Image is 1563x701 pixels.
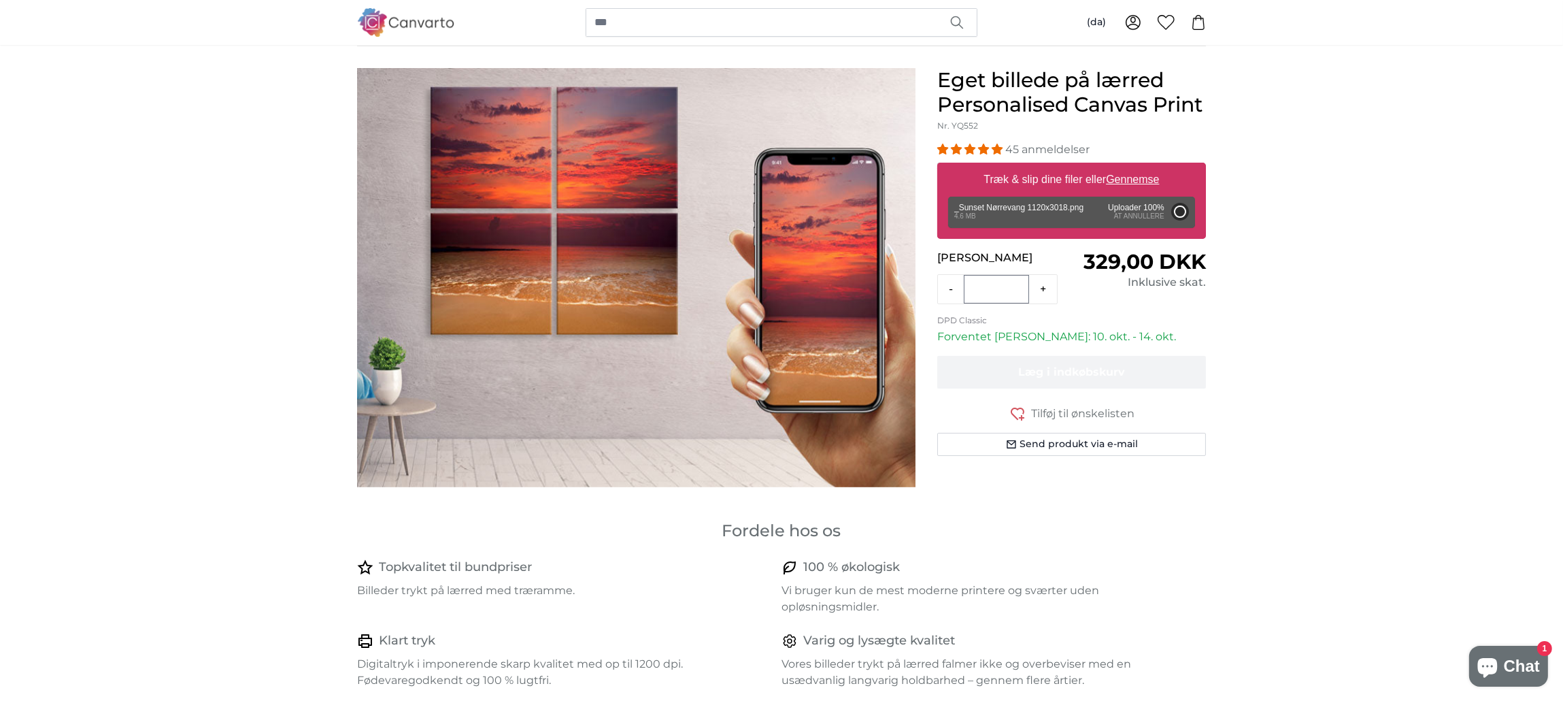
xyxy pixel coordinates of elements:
div: 1 of 1 [357,68,915,487]
label: Træk & slip dine filer eller [979,166,1165,193]
span: 329,00 DKK [1083,249,1206,274]
button: - [938,276,964,303]
span: 4.93 stars [937,143,1005,156]
button: Læg i indkøbskurv [937,356,1206,389]
button: Tilføj til ønskelisten [937,405,1206,422]
p: DPD Classic [937,315,1206,326]
h4: 100 % økologisk [803,558,900,577]
span: 45 anmeldelser [1005,143,1090,156]
img: Canvarto [357,8,455,36]
div: Inklusive skat. [1072,274,1206,291]
u: Gennemse [1106,174,1159,185]
h4: Klart tryk [379,632,435,651]
inbox-online-store-chat: Shopify-webshopchat [1465,646,1552,690]
p: Forventet [PERSON_NAME]: 10. okt. - 14. okt. [937,329,1206,345]
h4: Topkvalitet til bundpriser [379,558,532,577]
p: Vores billeder trykt på lærred falmer ikke og overbeviser med en usædvanlig langvarig holdbarhed ... [781,656,1195,689]
h1: Eget billede på lærred Personalised Canvas Print [937,68,1206,117]
p: Billeder trykt på lærred med træramme. [357,583,771,599]
span: Nr. YQ552 [937,120,978,131]
button: + [1029,276,1057,303]
button: (da) [1076,10,1117,35]
img: personalised-canvas-print [357,68,915,487]
p: Vi bruger kun de mest moderne printere og sværter uden opløsningsmidler. [781,583,1195,615]
span: Tilføj til ønskelisten [1031,406,1135,422]
p: Digitaltryk i imponerende skarp kvalitet med op til 1200 dpi. Fødevaregodkendt og 100 % lugtfri. [357,656,771,689]
h4: Varig og lysægte kvalitet [803,632,955,651]
button: Send produkt via e-mail [937,433,1206,456]
h3: Fordele hos os [357,520,1206,542]
span: Læg i indkøbskurv [1018,365,1125,378]
p: [PERSON_NAME] [937,250,1071,266]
